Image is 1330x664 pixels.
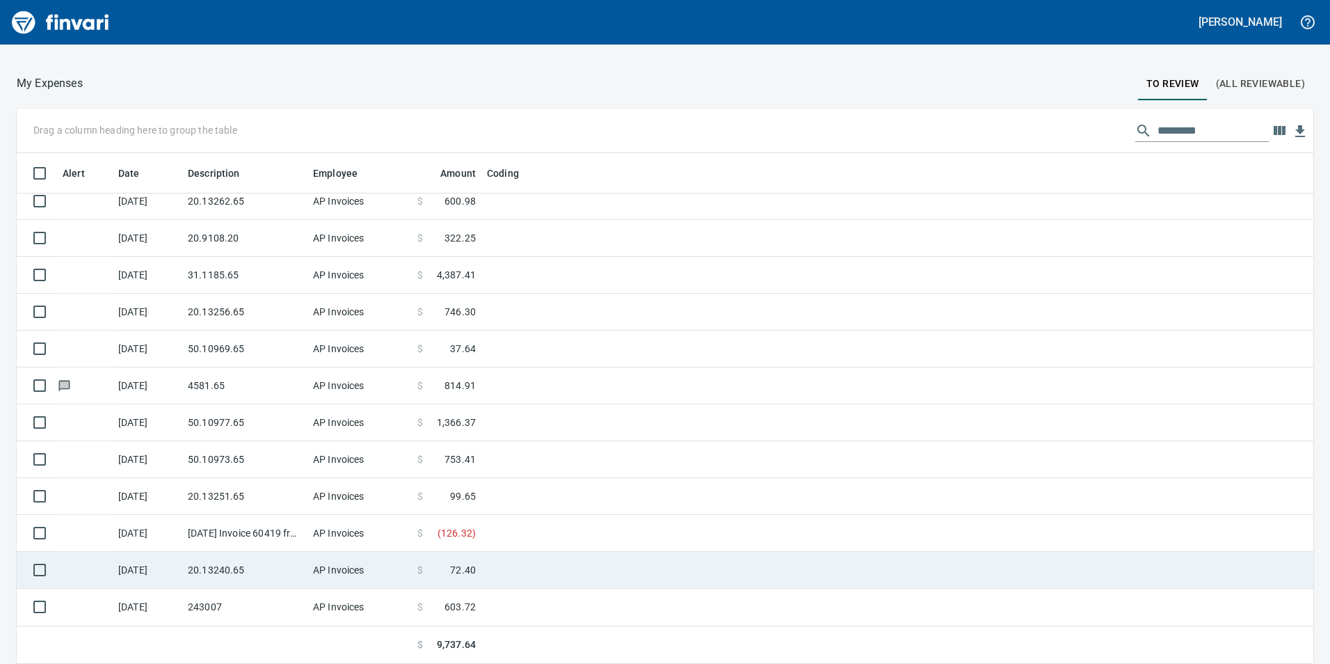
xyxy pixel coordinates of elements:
[113,367,182,404] td: [DATE]
[113,183,182,220] td: [DATE]
[17,75,83,92] nav: breadcrumb
[487,165,537,182] span: Coding
[8,6,113,39] img: Finvari
[450,563,476,577] span: 72.40
[182,478,307,515] td: 20.13251.65
[417,379,423,393] span: $
[113,404,182,441] td: [DATE]
[437,638,476,652] span: 9,737.64
[437,268,476,282] span: 4,387.41
[113,589,182,626] td: [DATE]
[182,220,307,257] td: 20.9108.20
[113,478,182,515] td: [DATE]
[437,416,476,429] span: 1,366.37
[1146,75,1199,93] span: To Review
[188,165,240,182] span: Description
[307,515,412,552] td: AP Invoices
[182,552,307,589] td: 20.13240.65
[487,165,519,182] span: Coding
[307,404,412,441] td: AP Invoices
[417,416,423,429] span: $
[417,526,423,540] span: $
[182,441,307,478] td: 50.10973.65
[450,342,476,356] span: 37.64
[182,589,307,626] td: 243007
[182,294,307,331] td: 20.13256.65
[1195,11,1285,33] button: [PERSON_NAME]
[113,294,182,331] td: [DATE]
[417,194,423,208] span: $
[57,381,72,390] span: Has messages
[417,638,423,652] span: $
[450,489,476,503] span: 99.65
[1199,15,1282,29] h5: [PERSON_NAME]
[182,183,307,220] td: 20.13262.65
[17,75,83,92] p: My Expenses
[444,231,476,245] span: 322.25
[307,367,412,404] td: AP Invoices
[440,165,476,182] span: Amount
[188,165,258,182] span: Description
[444,452,476,466] span: 753.41
[307,589,412,626] td: AP Invoices
[1269,120,1290,141] button: Choose columns to display
[307,478,412,515] td: AP Invoices
[113,257,182,294] td: [DATE]
[113,552,182,589] td: [DATE]
[438,526,476,540] span: ( 126.32 )
[118,165,140,182] span: Date
[417,489,423,503] span: $
[1216,75,1305,93] span: (All Reviewable)
[307,552,412,589] td: AP Invoices
[182,404,307,441] td: 50.10977.65
[182,331,307,367] td: 50.10969.65
[417,268,423,282] span: $
[182,257,307,294] td: 31.1185.65
[307,441,412,478] td: AP Invoices
[422,165,476,182] span: Amount
[33,123,237,137] p: Drag a column heading here to group the table
[444,305,476,319] span: 746.30
[63,165,103,182] span: Alert
[307,220,412,257] td: AP Invoices
[417,305,423,319] span: $
[307,257,412,294] td: AP Invoices
[182,515,307,552] td: [DATE] Invoice 60419 from [PERSON_NAME] Lumber Co (1-10777)
[113,331,182,367] td: [DATE]
[307,331,412,367] td: AP Invoices
[113,515,182,552] td: [DATE]
[444,379,476,393] span: 814.91
[417,231,423,245] span: $
[444,194,476,208] span: 600.98
[182,367,307,404] td: 4581.65
[417,452,423,466] span: $
[313,165,358,182] span: Employee
[63,165,85,182] span: Alert
[417,563,423,577] span: $
[113,220,182,257] td: [DATE]
[444,600,476,614] span: 603.72
[113,441,182,478] td: [DATE]
[118,165,158,182] span: Date
[417,600,423,614] span: $
[417,342,423,356] span: $
[313,165,376,182] span: Employee
[307,183,412,220] td: AP Invoices
[307,294,412,331] td: AP Invoices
